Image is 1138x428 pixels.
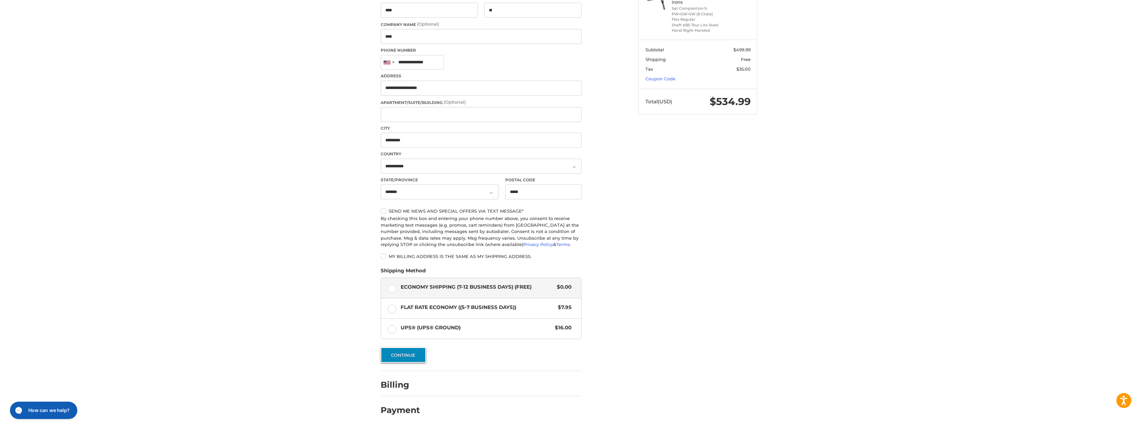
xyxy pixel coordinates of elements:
[710,95,751,108] span: $534.99
[401,304,555,311] span: Flat Rate Economy ((5-7 Business Days))
[672,28,723,33] li: Hand Right-Handed
[381,47,581,53] label: Phone Number
[645,76,675,81] a: Coupon Code
[381,177,499,183] label: State/Province
[672,6,723,17] li: Set Composition 5-PW+GW+SW (8 Clubs)
[672,22,723,28] li: Shaft KBS Tour Lite Steel
[381,55,396,70] div: United States: +1
[645,57,666,62] span: Shipping
[7,399,79,421] iframe: Gorgias live chat messenger
[552,324,571,332] span: $16.00
[381,215,581,248] div: By checking this box and entering your phone number above, you consent to receive marketing text ...
[645,47,664,52] span: Subtotal
[381,208,581,214] label: Send me news and special offers via text message*
[556,242,570,247] a: Terms
[381,99,581,106] label: Apartment/Suite/Building
[381,380,420,390] h2: Billing
[401,283,554,291] span: Economy Shipping (7-12 Business Days) (Free)
[733,47,751,52] span: $499.99
[523,242,553,247] a: Privacy Policy
[741,57,751,62] span: Free
[554,283,571,291] span: $0.00
[444,99,466,105] small: (Optional)
[645,66,653,72] span: Tax
[381,73,581,79] label: Address
[672,17,723,22] li: Flex Regular
[417,21,439,27] small: (Optional)
[555,304,571,311] span: $7.95
[381,125,581,131] label: City
[401,324,552,332] span: UPS® (UPS® Ground)
[381,21,581,28] label: Company Name
[381,267,426,278] legend: Shipping Method
[736,66,751,72] span: $35.00
[381,347,426,363] button: Continue
[645,98,672,105] span: Total (USD)
[381,151,581,157] label: Country
[381,254,581,259] label: My billing address is the same as my shipping address.
[381,405,420,415] h2: Payment
[505,177,582,183] label: Postal Code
